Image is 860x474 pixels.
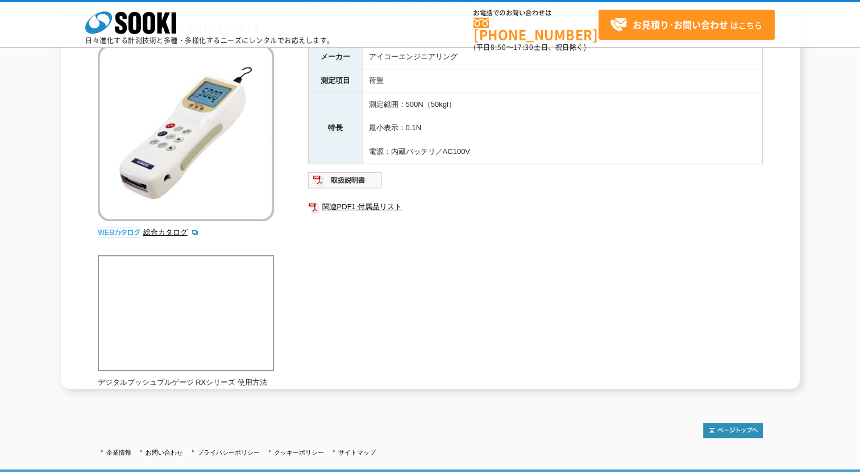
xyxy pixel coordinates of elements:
a: 取扱説明書 [308,178,383,187]
img: webカタログ [98,227,140,238]
span: はこちら [610,16,762,34]
strong: お見積り･お問い合わせ [633,18,728,31]
td: 荷重 [363,69,762,93]
span: 8:50 [491,42,506,52]
td: 測定範囲：500N（50kgf） 最小表示：0.1N 電源：内蔵バッテリ／AC100V [363,93,762,164]
th: 測定項目 [308,69,363,93]
a: クッキーポリシー [274,449,324,456]
th: メーカー [308,45,363,69]
a: [PHONE_NUMBER] [473,18,599,41]
span: お電話でのお問い合わせは [473,10,599,16]
a: プライバシーポリシー [197,449,260,456]
a: 総合カタログ [143,228,199,236]
img: トップページへ [703,423,763,438]
a: サイトマップ [338,449,376,456]
p: デジタルプッシュプルゲージ RXシリーズ 使用方法 [98,377,274,389]
span: 17:30 [513,42,534,52]
a: お見積り･お問い合わせはこちら [599,10,775,40]
a: 企業情報 [106,449,131,456]
img: 取扱説明書 [308,171,383,189]
a: お問い合わせ [146,449,183,456]
span: (平日 ～ 土日、祝日除く) [473,42,586,52]
th: 特長 [308,93,363,164]
img: デジタルプッシュプルゲージ RX-50 [98,45,274,221]
td: アイコーエンジニアリング [363,45,762,69]
a: 関連PDF1 付属品リスト [308,199,763,214]
p: 日々進化する計測技術と多種・多様化するニーズにレンタルでお応えします。 [85,37,334,44]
